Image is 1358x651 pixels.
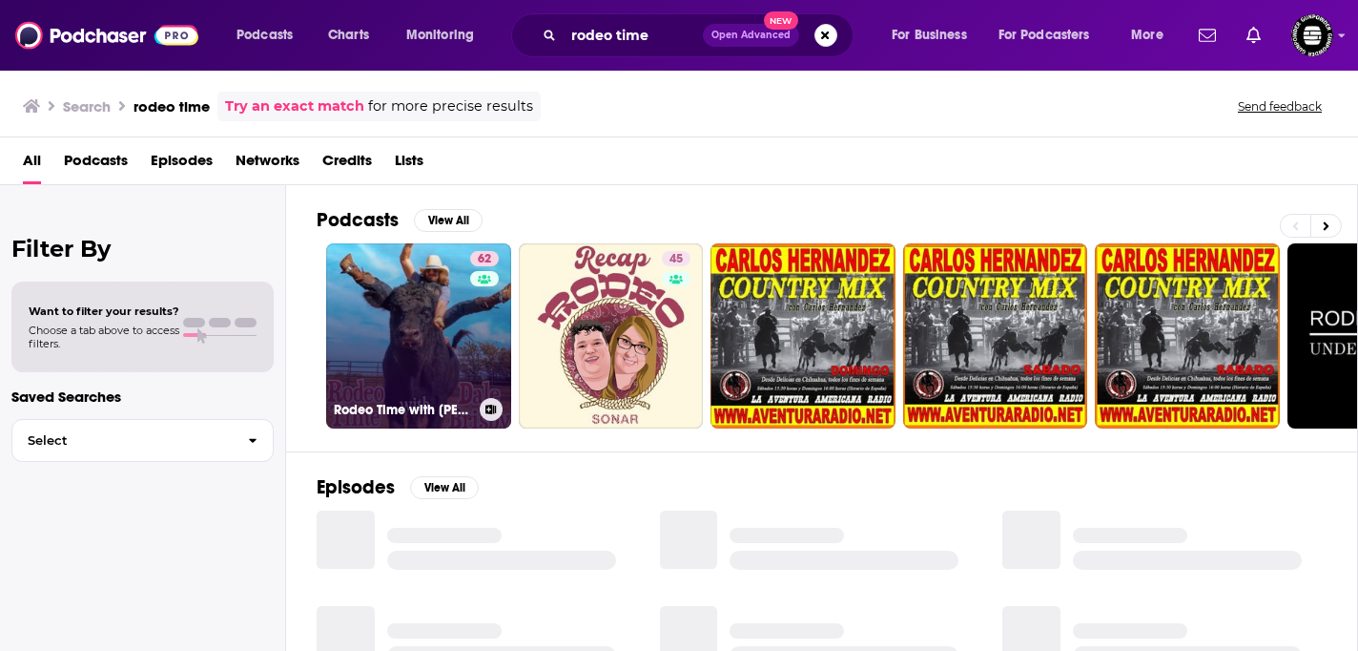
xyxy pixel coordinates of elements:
[1291,14,1333,56] img: User Profile
[237,22,293,49] span: Podcasts
[15,17,198,53] img: Podchaser - Follow, Share and Rate Podcasts
[23,145,41,184] a: All
[11,388,274,406] p: Saved Searches
[317,475,479,499] a: EpisodesView All
[406,22,474,49] span: Monitoring
[878,20,991,51] button: open menu
[395,145,423,184] a: Lists
[1191,19,1224,52] a: Show notifications dropdown
[414,209,483,232] button: View All
[11,235,274,262] h2: Filter By
[764,11,798,30] span: New
[1232,98,1327,115] button: Send feedback
[1131,22,1163,49] span: More
[410,476,479,499] button: View All
[711,31,791,40] span: Open Advanced
[662,251,690,266] a: 45
[134,97,210,115] h3: rodeo time
[1291,14,1333,56] button: Show profile menu
[703,24,799,47] button: Open AdvancedNew
[11,419,274,462] button: Select
[1118,20,1187,51] button: open menu
[29,324,179,350] span: Choose a tab above to access filters.
[519,243,704,429] a: 45
[892,22,967,49] span: For Business
[29,304,179,318] span: Want to filter your results?
[12,434,233,447] span: Select
[317,208,483,232] a: PodcastsView All
[998,22,1090,49] span: For Podcasters
[470,251,499,266] a: 62
[317,475,395,499] h2: Episodes
[1291,14,1333,56] span: Logged in as KarinaSabol
[225,95,364,117] a: Try an exact match
[328,22,369,49] span: Charts
[478,250,491,269] span: 62
[322,145,372,184] a: Credits
[669,250,683,269] span: 45
[1239,19,1268,52] a: Show notifications dropdown
[529,13,872,57] div: Search podcasts, credits, & more...
[393,20,499,51] button: open menu
[223,20,318,51] button: open menu
[64,145,128,184] a: Podcasts
[63,97,111,115] h3: Search
[368,95,533,117] span: for more precise results
[316,20,381,51] a: Charts
[326,243,511,429] a: 62Rodeo Time with [PERSON_NAME]
[986,20,1118,51] button: open menu
[317,208,399,232] h2: Podcasts
[334,402,472,418] h3: Rodeo Time with [PERSON_NAME]
[236,145,299,184] a: Networks
[151,145,213,184] a: Episodes
[564,20,703,51] input: Search podcasts, credits, & more...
